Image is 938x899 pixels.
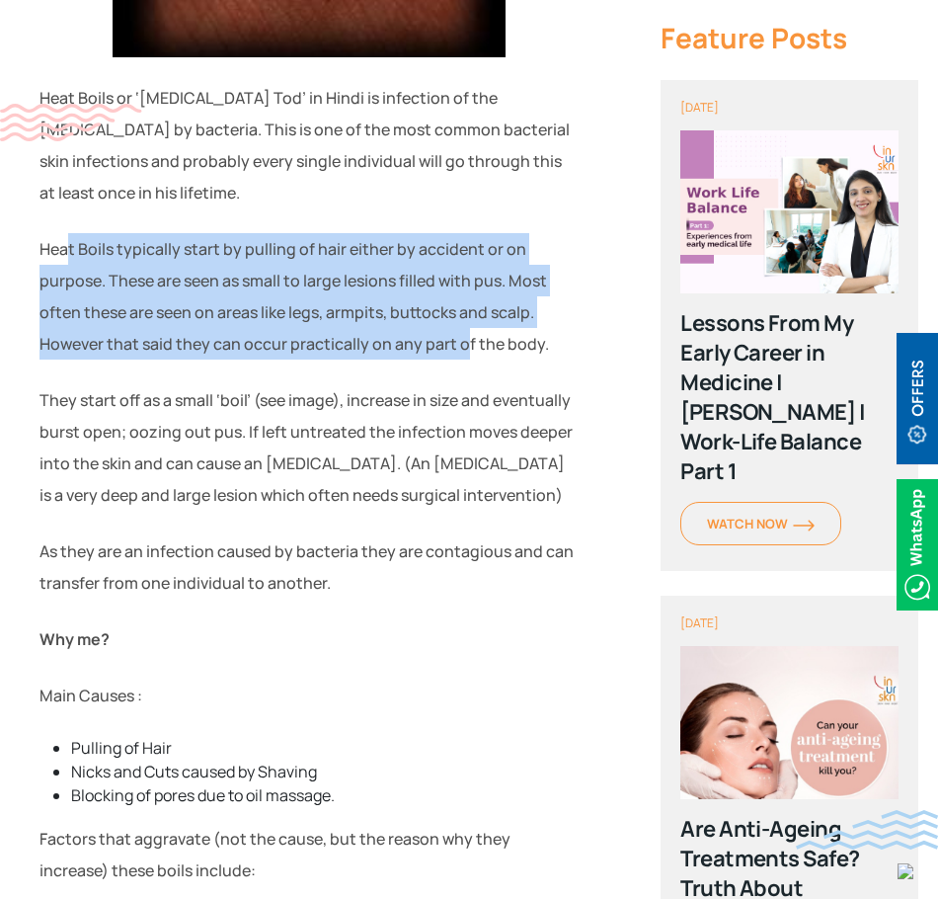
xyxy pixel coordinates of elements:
p: Factors that aggravate (not the cause, but the reason why they increase) these boils include: [39,823,578,886]
a: Watch Noworange-arrow [680,502,841,545]
li: Blocking of pores due to oil massage. [71,783,578,807]
div: Feature Posts [661,20,918,55]
p: Heat Boils or ‘[MEDICAL_DATA] Tod’ in Hindi is infection of the [MEDICAL_DATA] by bacteria. This ... [39,82,578,208]
p: They start off as a small ‘boil’ (see image), increase in size and eventually burst open; oozing ... [39,384,578,511]
li: Nicks and Cuts caused by Shaving [71,760,578,783]
strong: Why me? [39,628,110,650]
img: poster [680,646,899,798]
img: orange-arrow [793,520,815,531]
img: bluewave [796,810,938,850]
span: Watch Now [707,515,815,532]
img: Whatsappicon [897,479,938,611]
img: offerBt [897,333,938,464]
img: poster [680,130,899,293]
div: [DATE] [680,100,899,116]
div: [DATE] [680,615,899,631]
div: Lessons From My Early Career in Medicine | [PERSON_NAME] | Work-Life Balance Part 1 [680,308,899,486]
p: Heat Boils typically start by pulling of hair either by accident or on purpose. These are seen as... [39,233,578,360]
p: As they are an infection caused by bacteria they are contagious and can transfer from one individ... [39,535,578,599]
img: up-blue-arrow.svg [898,863,913,879]
p: Main Causes : [39,680,578,711]
li: Pulling of Hair [71,736,578,760]
a: Whatsappicon [897,532,938,554]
